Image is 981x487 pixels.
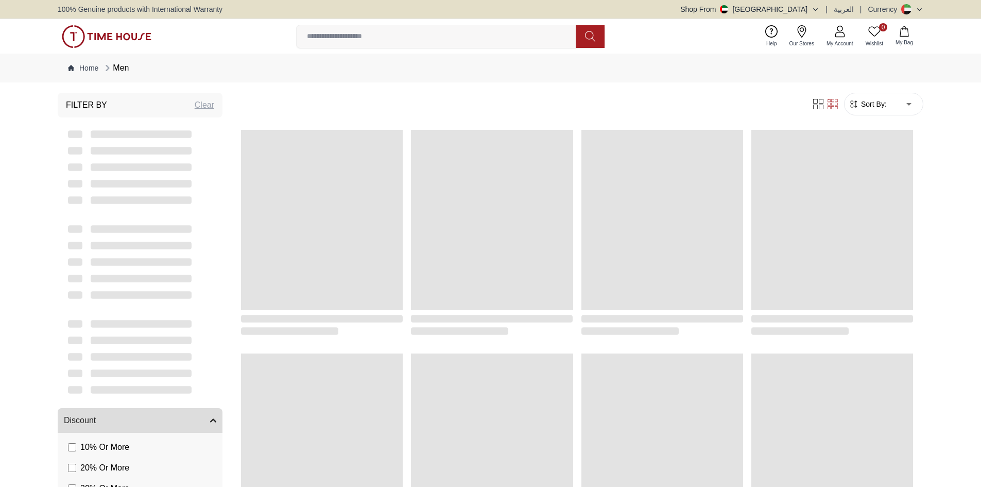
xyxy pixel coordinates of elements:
span: 0 [879,23,887,31]
input: 20% Or More [68,464,76,472]
span: My Account [822,40,857,47]
div: Clear [195,99,214,111]
span: 10 % Or More [80,441,129,454]
a: Our Stores [783,23,820,49]
nav: Breadcrumb [58,54,923,82]
img: ... [62,25,151,48]
button: Shop From[GEOGRAPHIC_DATA] [680,4,819,14]
a: 0Wishlist [859,23,889,49]
button: Sort By: [849,99,887,109]
span: | [860,4,862,14]
span: My Bag [891,39,917,46]
span: | [825,4,828,14]
h3: Filter By [66,99,107,111]
a: Home [68,63,98,73]
span: 100% Genuine products with International Warranty [58,4,222,14]
span: Discount [64,414,96,427]
a: Help [760,23,783,49]
div: Currency [868,4,901,14]
img: United Arab Emirates [720,5,728,13]
button: My Bag [889,24,919,48]
div: Men [102,62,129,74]
span: Help [762,40,781,47]
span: Wishlist [862,40,887,47]
span: Sort By: [859,99,887,109]
button: Discount [58,408,222,433]
input: 10% Or More [68,443,76,451]
button: العربية [834,4,854,14]
span: Our Stores [785,40,818,47]
span: 20 % Or More [80,462,129,474]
